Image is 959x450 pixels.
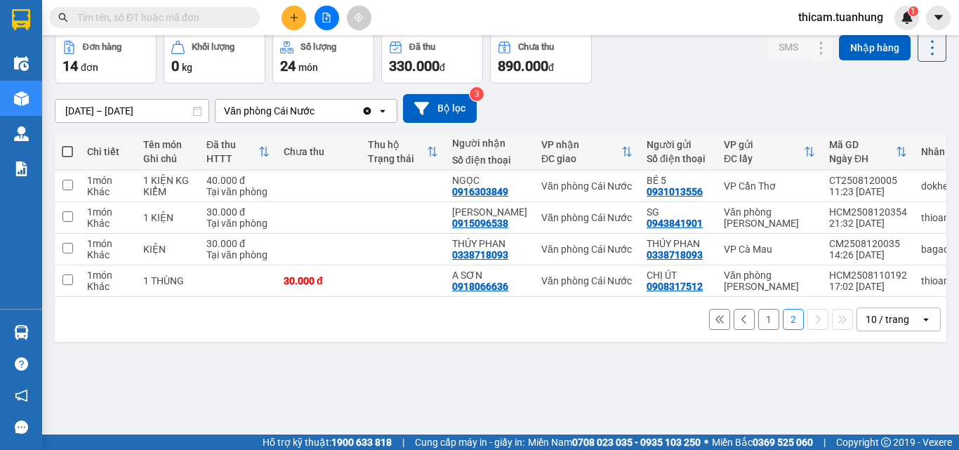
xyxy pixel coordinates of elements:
div: HCM2508120354 [829,206,907,218]
div: 0916303849 [452,186,508,197]
div: Văn phòng [PERSON_NAME] [724,206,815,229]
span: aim [354,13,364,22]
div: 0918066636 [452,281,508,292]
div: 1 món [87,175,129,186]
div: Số lượng [300,42,336,52]
div: 1 món [87,206,129,218]
div: 0943841901 [647,218,703,229]
div: VP gửi [724,139,804,150]
div: 30.000 đ [284,275,354,286]
span: 14 [62,58,78,74]
span: đơn [81,62,98,73]
div: A SƠN [452,270,527,281]
div: Khác [87,186,129,197]
span: 1 [911,6,915,16]
img: icon-new-feature [901,11,913,24]
div: CT2508120005 [829,175,907,186]
button: SMS [767,34,809,60]
span: Cung cấp máy in - giấy in: [415,435,524,450]
button: 2 [783,309,804,330]
div: HTTT [206,153,258,164]
div: THÚY PHAN [452,238,527,249]
th: Toggle SortBy [534,133,640,171]
span: kg [182,62,192,73]
div: Mã GD [829,139,896,150]
span: Miền Nam [528,435,701,450]
div: 1 món [87,270,129,281]
div: Khác [87,218,129,229]
div: VP Cà Mau [724,244,815,255]
span: thicam.tuanhung [787,8,894,26]
img: warehouse-icon [14,91,29,106]
div: Chi tiết [87,146,129,157]
div: 14:26 [DATE] [829,249,907,260]
div: 0908317512 [647,281,703,292]
span: message [15,421,28,434]
div: Văn phòng Cái Nước [224,104,315,118]
div: Khác [87,281,129,292]
div: 0931013556 [647,186,703,197]
div: Ngày ĐH [829,153,896,164]
button: plus [282,6,306,30]
th: Toggle SortBy [717,133,822,171]
span: | [824,435,826,450]
span: search [58,13,68,22]
div: CM2508120035 [829,238,907,249]
div: Tên món [143,139,192,150]
img: warehouse-icon [14,56,29,71]
div: ĐC giao [541,153,621,164]
button: Bộ lọc [403,94,477,123]
span: đ [548,62,554,73]
div: HCM2508110192 [829,270,907,281]
div: Đã thu [409,42,435,52]
div: Số điện thoại [452,154,527,166]
img: warehouse-icon [14,126,29,141]
div: Người gửi [647,139,710,150]
div: Văn phòng Cái Nước [541,244,633,255]
span: ⚪️ [704,439,708,445]
div: BÉ 5 [647,175,710,186]
input: Tìm tên, số ĐT hoặc mã đơn [77,10,243,25]
th: Toggle SortBy [361,133,445,171]
span: 330.000 [389,58,439,74]
th: Toggle SortBy [822,133,914,171]
span: plus [289,13,299,22]
input: Selected Văn phòng Cái Nước. [316,104,317,118]
span: món [298,62,318,73]
img: warehouse-icon [14,325,29,340]
div: 1 KIỆN [143,212,192,223]
span: 890.000 [498,58,548,74]
div: SG [647,206,710,218]
div: 30.000 đ [206,238,270,249]
div: Chưa thu [284,146,354,157]
div: Văn phòng Cái Nước [541,180,633,192]
div: 0915096538 [452,218,508,229]
div: Khác [87,249,129,260]
button: Khối lượng0kg [164,33,265,84]
div: Tại văn phòng [206,249,270,260]
div: 17:02 [DATE] [829,281,907,292]
div: VP nhận [541,139,621,150]
button: Đã thu330.000đ [381,33,483,84]
div: THÚY PHAN [647,238,710,249]
span: caret-down [932,11,945,24]
svg: open [377,105,388,117]
div: KIM HUÊ [452,206,527,218]
div: 1 KIỆN KG KIỂM [143,175,192,197]
svg: Clear value [362,105,373,117]
div: Tại văn phòng [206,186,270,197]
div: 0338718093 [452,249,508,260]
div: 21:32 [DATE] [829,218,907,229]
strong: 1900 633 818 [331,437,392,448]
div: VP Cần Thơ [724,180,815,192]
button: file-add [315,6,339,30]
div: Tại văn phòng [206,218,270,229]
div: Đã thu [206,139,258,150]
img: solution-icon [14,161,29,176]
div: 1 THÙNG [143,275,192,286]
div: Đơn hàng [83,42,121,52]
div: 1 món [87,238,129,249]
button: Đơn hàng14đơn [55,33,157,84]
div: 11:23 [DATE] [829,186,907,197]
div: Thu hộ [368,139,427,150]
